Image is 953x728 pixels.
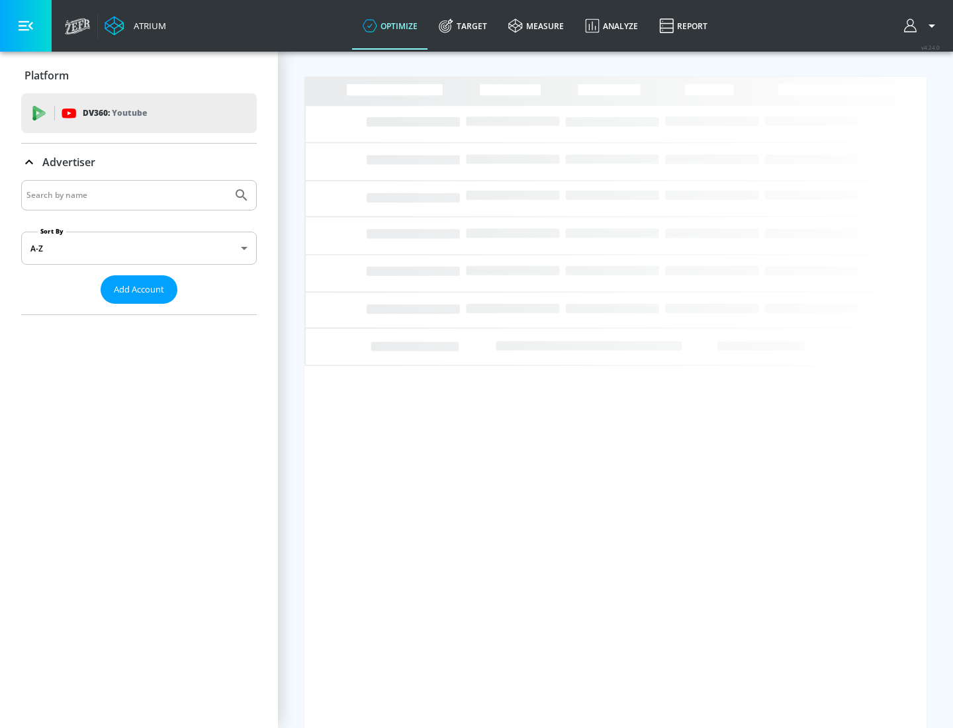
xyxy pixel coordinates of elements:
div: Advertiser [21,180,257,314]
div: DV360: Youtube [21,93,257,133]
a: Target [428,2,498,50]
p: Youtube [112,106,147,120]
div: Advertiser [21,144,257,181]
button: Add Account [101,275,177,304]
a: optimize [352,2,428,50]
p: DV360: [83,106,147,120]
nav: list of Advertiser [21,304,257,314]
span: v 4.24.0 [921,44,940,51]
a: Analyze [574,2,649,50]
span: Add Account [114,282,164,297]
div: A-Z [21,232,257,265]
div: Atrium [128,20,166,32]
a: measure [498,2,574,50]
p: Platform [24,68,69,83]
a: Atrium [105,16,166,36]
div: Platform [21,57,257,94]
a: Report [649,2,718,50]
label: Sort By [38,227,66,236]
p: Advertiser [42,155,95,169]
input: Search by name [26,187,227,204]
